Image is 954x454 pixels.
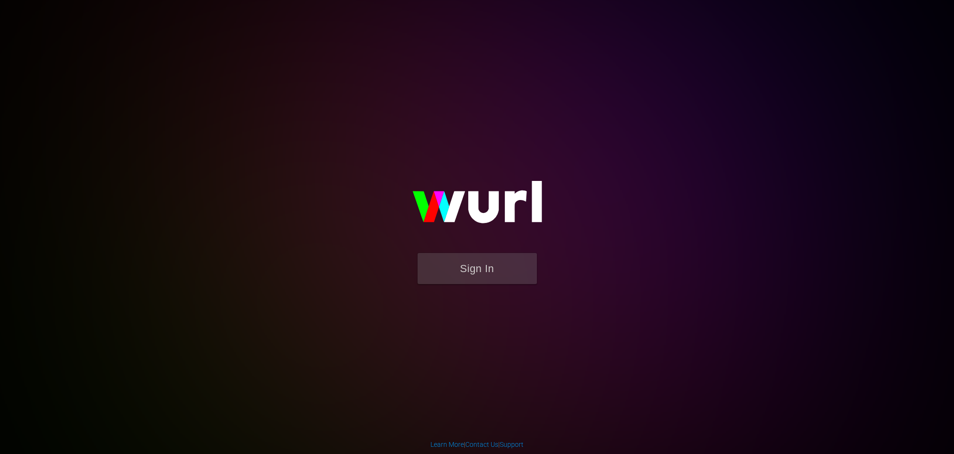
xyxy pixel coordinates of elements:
div: | | [430,440,524,449]
img: wurl-logo-on-black-223613ac3d8ba8fe6dc639794a292ebdb59501304c7dfd60c99c58986ef67473.svg [382,160,573,253]
a: Learn More [430,441,464,448]
button: Sign In [418,253,537,284]
a: Support [500,441,524,448]
a: Contact Us [465,441,498,448]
